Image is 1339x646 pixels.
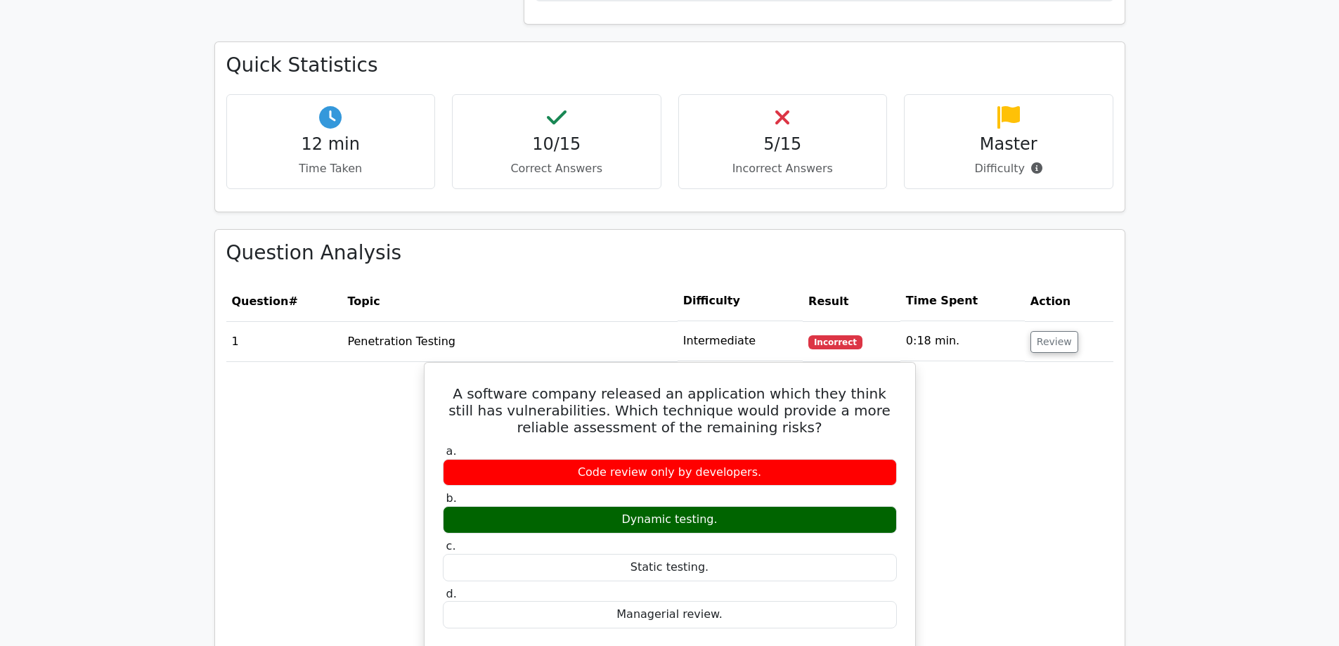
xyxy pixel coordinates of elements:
h3: Question Analysis [226,241,1113,265]
p: Correct Answers [464,160,649,177]
h5: A software company released an application which they think still has vulnerabilities. Which tech... [441,385,898,436]
th: Difficulty [678,281,803,321]
td: 0:18 min. [900,321,1025,361]
td: Intermediate [678,321,803,361]
span: a. [446,444,457,458]
h4: Master [916,134,1101,155]
h3: Quick Statistics [226,53,1113,77]
span: b. [446,491,457,505]
p: Difficulty [916,160,1101,177]
div: Code review only by developers. [443,459,897,486]
div: Dynamic testing. [443,506,897,534]
th: Result [803,281,900,321]
th: Topic [342,281,677,321]
th: Time Spent [900,281,1025,321]
h4: 12 min [238,134,424,155]
th: Action [1025,281,1113,321]
p: Incorrect Answers [690,160,876,177]
span: c. [446,539,456,553]
span: d. [446,587,457,600]
h4: 10/15 [464,134,649,155]
span: Question [232,295,289,308]
td: Penetration Testing [342,321,677,361]
td: 1 [226,321,342,361]
p: Time Taken [238,160,424,177]
h4: 5/15 [690,134,876,155]
span: Incorrect [808,335,862,349]
div: Managerial review. [443,601,897,628]
div: Static testing. [443,554,897,581]
button: Review [1030,331,1078,353]
th: # [226,281,342,321]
